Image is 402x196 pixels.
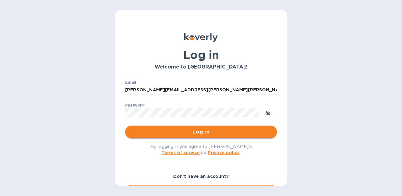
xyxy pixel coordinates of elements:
button: toggle password visibility [262,106,274,119]
button: Log in [125,126,277,138]
input: Enter email address [125,85,277,95]
a: Terms of service [161,150,200,155]
h3: Welcome to [GEOGRAPHIC_DATA]! [125,64,277,70]
label: Password [125,103,144,107]
a: Privacy policy [208,150,240,155]
span: By logging in you agree to [PERSON_NAME]'s and . [150,144,252,155]
img: Koverly [184,33,218,42]
label: Email [125,81,136,84]
b: Don't have an account? [173,174,229,179]
span: Log in [130,128,272,136]
h1: Log in [125,48,277,62]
